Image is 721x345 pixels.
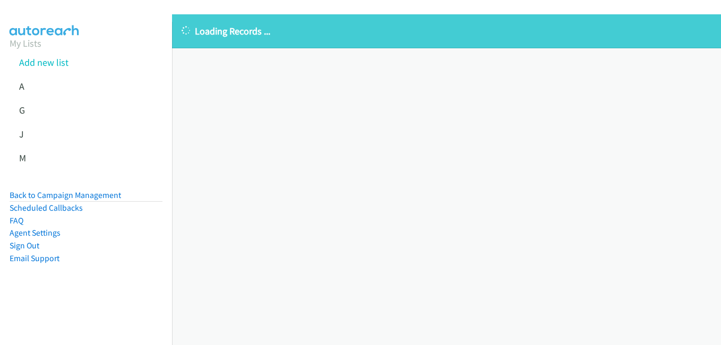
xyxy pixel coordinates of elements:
[10,215,23,226] a: FAQ
[182,24,711,38] p: Loading Records ...
[10,190,121,200] a: Back to Campaign Management
[10,203,83,213] a: Scheduled Callbacks
[10,240,39,251] a: Sign Out
[10,37,41,49] a: My Lists
[19,56,68,68] a: Add new list
[19,152,26,164] a: M
[10,228,61,238] a: Agent Settings
[19,80,24,92] a: A
[19,128,24,140] a: J
[10,253,59,263] a: Email Support
[19,104,25,116] a: G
